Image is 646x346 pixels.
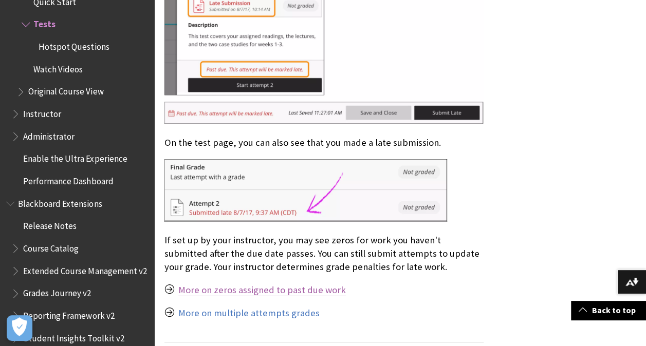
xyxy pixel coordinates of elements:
[23,262,146,276] span: Extended Course Management v2
[23,240,79,254] span: Course Catalog
[23,172,113,186] span: Performance Dashboard
[23,105,61,119] span: Instructor
[28,83,103,97] span: Original Course View
[7,315,32,341] button: Open Preferences
[33,16,56,30] span: Tests
[178,284,346,296] a: More on zeros assigned to past due work
[23,330,124,343] span: Student Insights Toolkit v2
[164,136,484,149] p: On the test page, you can also see that you made a late submission.
[23,150,127,164] span: Enable the Ultra Experience
[164,234,484,274] p: If set up by your instructor, you may see zeros for work you haven't submitted after the due date...
[23,218,77,232] span: Release Notes
[178,307,320,319] a: More on multiple attempts grades
[571,301,646,320] a: Back to top
[23,128,75,142] span: Administrator
[18,195,102,209] span: Blackboard Extensions
[23,307,114,321] span: Reporting Framework v2
[39,38,109,52] span: Hotspot Questions
[33,61,83,74] span: Watch Videos
[23,285,91,299] span: Grades Journey v2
